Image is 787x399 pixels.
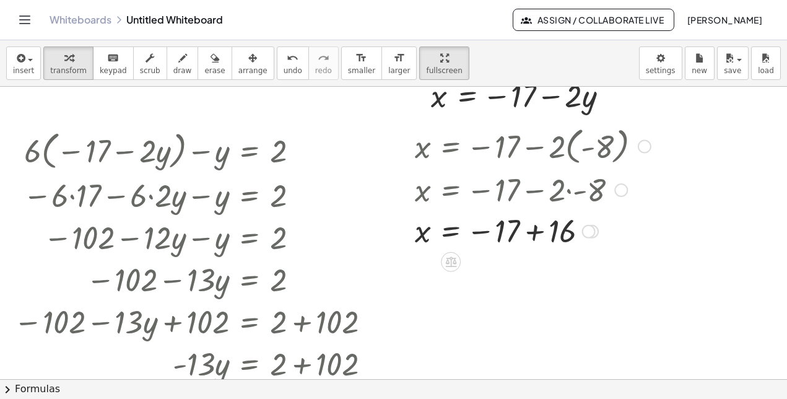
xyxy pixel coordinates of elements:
button: format_sizesmaller [341,46,382,80]
button: redoredo [308,46,339,80]
span: transform [50,66,87,75]
button: undoundo [277,46,309,80]
span: save [724,66,741,75]
button: transform [43,46,93,80]
span: erase [204,66,225,75]
i: format_size [355,51,367,66]
button: draw [167,46,199,80]
span: draw [173,66,192,75]
span: redo [315,66,332,75]
i: keyboard [107,51,119,66]
button: save [717,46,749,80]
button: new [685,46,715,80]
button: arrange [232,46,274,80]
span: keypad [100,66,127,75]
button: erase [198,46,232,80]
button: keyboardkeypad [93,46,134,80]
span: settings [646,66,676,75]
span: new [692,66,707,75]
button: Toggle navigation [15,10,35,30]
span: Assign / Collaborate Live [523,14,664,25]
span: larger [388,66,410,75]
i: undo [287,51,298,66]
button: [PERSON_NAME] [677,9,772,31]
span: insert [13,66,34,75]
span: scrub [140,66,160,75]
button: insert [6,46,41,80]
i: format_size [393,51,405,66]
div: Apply the same math to both sides of the equation [441,252,461,272]
span: arrange [238,66,267,75]
button: Assign / Collaborate Live [513,9,674,31]
span: smaller [348,66,375,75]
a: Whiteboards [50,14,111,26]
span: [PERSON_NAME] [687,14,762,25]
button: load [751,46,781,80]
button: format_sizelarger [381,46,417,80]
span: undo [284,66,302,75]
span: fullscreen [426,66,462,75]
span: load [758,66,774,75]
button: fullscreen [419,46,469,80]
button: settings [639,46,682,80]
button: scrub [133,46,167,80]
i: redo [318,51,329,66]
